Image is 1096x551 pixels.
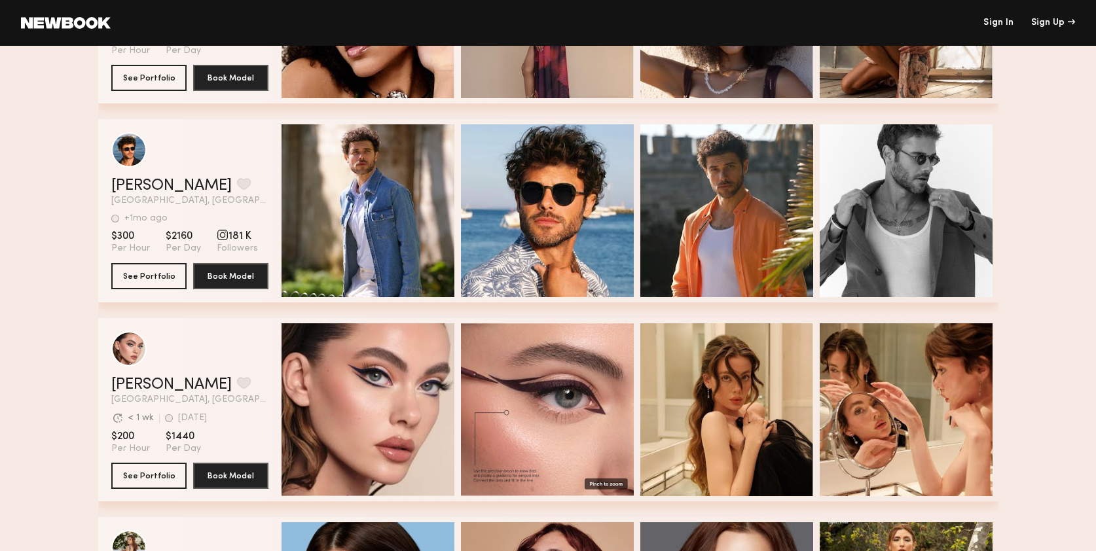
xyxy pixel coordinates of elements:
[111,65,187,91] button: See Portfolio
[111,45,150,57] span: Per Hour
[111,463,187,489] button: See Portfolio
[111,395,268,404] span: [GEOGRAPHIC_DATA], [GEOGRAPHIC_DATA]
[111,377,232,393] a: [PERSON_NAME]
[111,443,150,455] span: Per Hour
[217,230,258,243] span: 181 K
[166,430,201,443] span: $1440
[111,230,150,243] span: $300
[111,178,232,194] a: [PERSON_NAME]
[124,214,168,223] div: +1mo ago
[193,65,268,91] button: Book Model
[128,414,154,423] div: < 1 wk
[111,196,268,205] span: [GEOGRAPHIC_DATA], [GEOGRAPHIC_DATA]
[217,243,258,255] span: Followers
[111,243,150,255] span: Per Hour
[111,430,150,443] span: $200
[193,463,268,489] button: Book Model
[166,230,201,243] span: $2160
[1031,18,1075,27] div: Sign Up
[166,45,201,57] span: Per Day
[983,18,1014,27] a: Sign In
[166,243,201,255] span: Per Day
[166,443,201,455] span: Per Day
[111,263,187,289] button: See Portfolio
[193,263,268,289] button: Book Model
[178,414,207,423] div: [DATE]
